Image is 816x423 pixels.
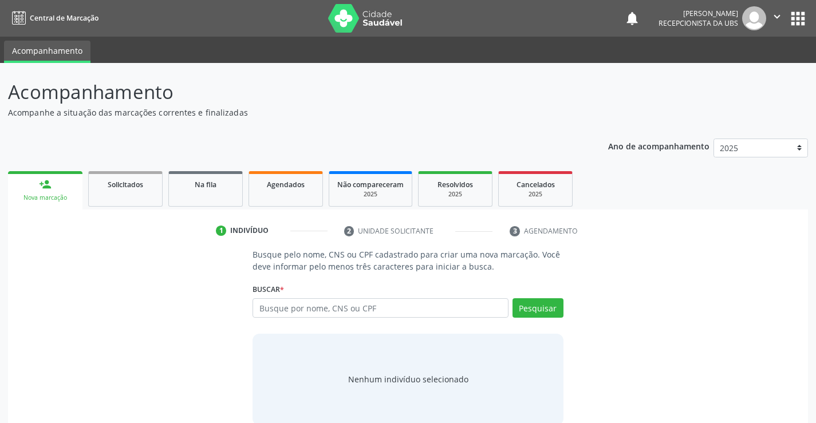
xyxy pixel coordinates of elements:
[16,193,74,202] div: Nova marcação
[30,13,98,23] span: Central de Marcação
[230,226,269,236] div: Indivíduo
[337,190,404,199] div: 2025
[108,180,143,189] span: Solicitados
[513,298,563,318] button: Pesquisar
[517,180,555,189] span: Cancelados
[766,6,788,30] button: 
[624,10,640,26] button: notifications
[4,41,90,63] a: Acompanhamento
[253,280,284,298] label: Buscar
[742,6,766,30] img: img
[8,106,568,118] p: Acompanhe a situação das marcações correntes e finalizadas
[216,226,226,236] div: 1
[337,180,404,189] span: Não compareceram
[8,9,98,27] a: Central de Marcação
[427,190,484,199] div: 2025
[348,373,468,385] div: Nenhum indivíduo selecionado
[8,78,568,106] p: Acompanhamento
[39,178,52,191] div: person_add
[659,9,738,18] div: [PERSON_NAME]
[659,18,738,28] span: Recepcionista da UBS
[253,298,508,318] input: Busque por nome, CNS ou CPF
[771,10,783,23] i: 
[437,180,473,189] span: Resolvidos
[608,139,709,153] p: Ano de acompanhamento
[507,190,564,199] div: 2025
[788,9,808,29] button: apps
[267,180,305,189] span: Agendados
[253,248,563,272] p: Busque pelo nome, CNS ou CPF cadastrado para criar uma nova marcação. Você deve informar pelo men...
[195,180,216,189] span: Na fila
